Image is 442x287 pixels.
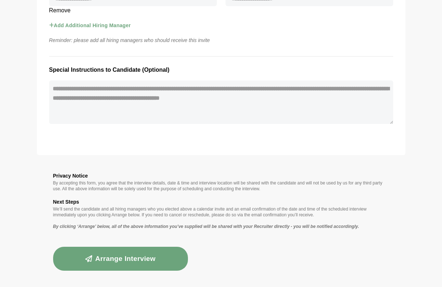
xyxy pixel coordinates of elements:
[53,171,389,180] h3: Privacy Notice
[53,206,389,218] p: We’ll send the candidate and all hiring managers who you elected above a calendar invite and an e...
[45,36,398,45] p: Reminder: please add all hiring managers who should receive this invite
[53,247,188,271] button: Arrange Interview
[45,6,398,15] v-button: Remove
[53,224,389,229] p: By clicking ‘Arrange’ below, all of the above information you’ve supplied will be shared with you...
[49,65,393,75] h3: Special Instructions to Candidate (Optional)
[49,15,131,36] button: Add Additional Hiring Manager
[53,197,389,206] h3: Next Steps
[53,180,389,192] p: By accepting this form, you agree that the interview details, date & time and interview location ...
